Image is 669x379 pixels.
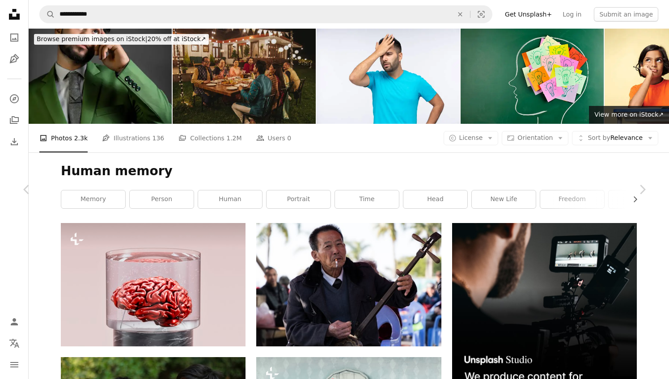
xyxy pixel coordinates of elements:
[572,131,658,145] button: Sort byRelevance
[517,134,553,141] span: Orientation
[5,111,23,129] a: Collections
[5,50,23,68] a: Illustrations
[594,111,664,118] span: View more on iStock ↗
[5,356,23,374] button: Menu
[502,131,568,145] button: Orientation
[61,223,246,346] img: A glass with a red brain inside of it
[335,190,399,208] a: time
[594,7,658,21] button: Submit an image
[256,280,441,288] a: man wearing black suit holding guitar while smoking
[226,133,241,143] span: 1.2M
[61,280,246,288] a: A glass with a red brain inside of it
[444,131,499,145] button: License
[589,106,669,124] a: View more on iStock↗
[40,6,55,23] button: Search Unsplash
[5,90,23,108] a: Explore
[198,190,262,208] a: human
[61,190,125,208] a: memory
[317,29,460,124] img: Portrait of Young Men, stock photo
[557,7,587,21] a: Log in
[5,313,23,331] a: Log in / Sign up
[5,29,23,46] a: Photos
[470,6,492,23] button: Visual search
[5,133,23,151] a: Download History
[588,134,643,143] span: Relevance
[29,29,172,124] img: Low key portrait of young Indian businessman concentrated thinking something holding finger on te...
[500,7,557,21] a: Get Unsplash+
[102,124,164,152] a: Illustrations 136
[472,190,536,208] a: new life
[37,35,206,42] span: 20% off at iStock ↗
[61,163,637,179] h1: Human memory
[615,147,669,232] a: Next
[256,124,292,152] a: Users 0
[5,334,23,352] button: Language
[152,133,165,143] span: 136
[130,190,194,208] a: person
[287,133,291,143] span: 0
[173,29,316,124] img: Big Indian Family Celebrating Diwali: Family Gathered Together on a Dinner Table in a Backyard Ga...
[459,134,483,141] span: License
[256,223,441,346] img: man wearing black suit holding guitar while smoking
[39,5,492,23] form: Find visuals sitewide
[37,35,147,42] span: Browse premium images on iStock |
[267,190,330,208] a: portrait
[450,6,470,23] button: Clear
[588,134,610,141] span: Sort by
[178,124,241,152] a: Collections 1.2M
[403,190,467,208] a: head
[461,29,604,124] img: Head on chalkboard with light bulb notes inside
[29,29,214,50] a: Browse premium images on iStock|20% off at iStock↗
[540,190,604,208] a: freedom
